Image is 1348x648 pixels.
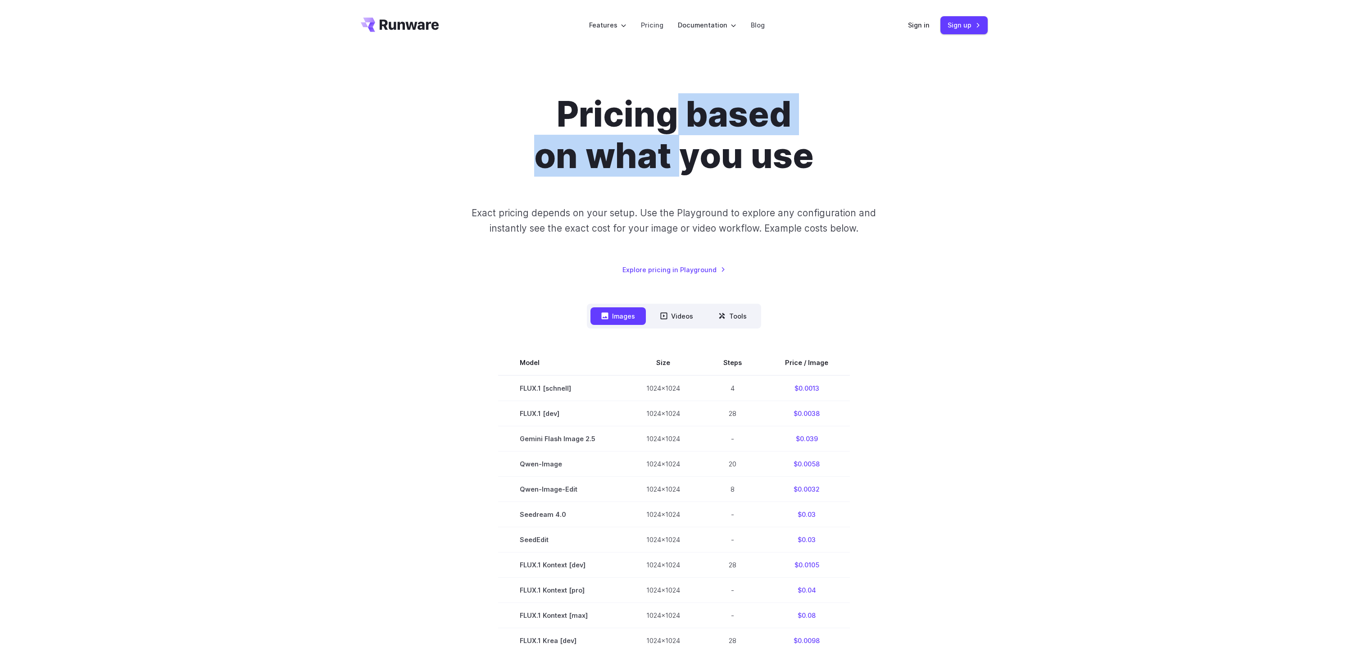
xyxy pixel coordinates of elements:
[763,375,850,401] td: $0.0013
[702,452,763,477] td: 20
[498,552,625,578] td: FLUX.1 Kontext [dev]
[622,265,726,275] a: Explore pricing in Playground
[751,20,765,30] a: Blog
[702,350,763,375] th: Steps
[763,452,850,477] td: $0.0058
[763,401,850,426] td: $0.0038
[702,552,763,578] td: 28
[625,375,702,401] td: 1024x1024
[702,401,763,426] td: 28
[625,603,702,628] td: 1024x1024
[702,502,763,527] td: -
[763,527,850,552] td: $0.03
[763,502,850,527] td: $0.03
[498,578,625,603] td: FLUX.1 Kontext [pro]
[702,477,763,502] td: 8
[625,477,702,502] td: 1024x1024
[498,477,625,502] td: Qwen-Image-Edit
[702,578,763,603] td: -
[520,434,603,444] span: Gemini Flash Image 2.5
[625,350,702,375] th: Size
[590,307,646,325] button: Images
[625,426,702,452] td: 1024x1024
[625,552,702,578] td: 1024x1024
[763,477,850,502] td: $0.0032
[702,375,763,401] td: 4
[498,527,625,552] td: SeedEdit
[702,527,763,552] td: -
[708,307,758,325] button: Tools
[641,20,663,30] a: Pricing
[498,603,625,628] td: FLUX.1 Kontext [max]
[763,426,850,452] td: $0.039
[498,502,625,527] td: Seedream 4.0
[678,20,736,30] label: Documentation
[702,603,763,628] td: -
[498,452,625,477] td: Qwen-Image
[649,307,704,325] button: Videos
[763,603,850,628] td: $0.08
[498,350,625,375] th: Model
[625,527,702,552] td: 1024x1024
[625,452,702,477] td: 1024x1024
[763,350,850,375] th: Price / Image
[498,375,625,401] td: FLUX.1 [schnell]
[454,205,893,236] p: Exact pricing depends on your setup. Use the Playground to explore any configuration and instantl...
[589,20,626,30] label: Features
[625,578,702,603] td: 1024x1024
[940,16,988,34] a: Sign up
[763,578,850,603] td: $0.04
[361,18,439,32] a: Go to /
[763,552,850,578] td: $0.0105
[702,426,763,452] td: -
[423,94,925,177] h1: Pricing based on what you use
[625,401,702,426] td: 1024x1024
[908,20,930,30] a: Sign in
[498,401,625,426] td: FLUX.1 [dev]
[625,502,702,527] td: 1024x1024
